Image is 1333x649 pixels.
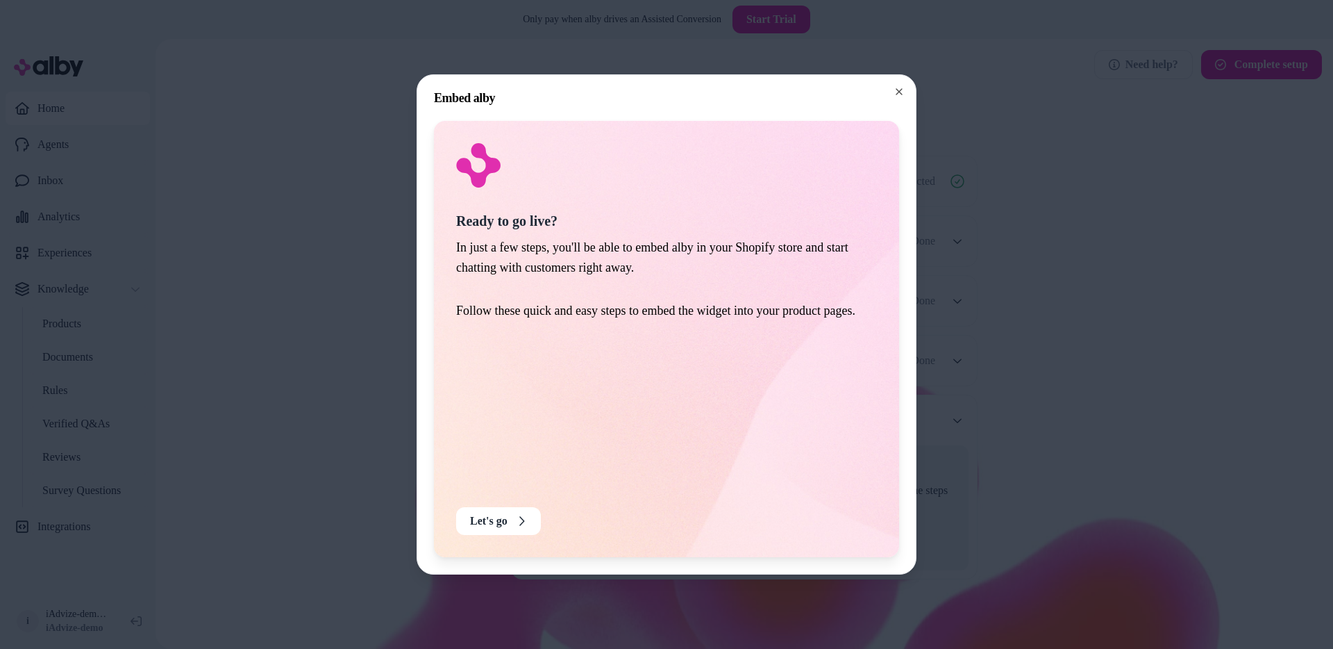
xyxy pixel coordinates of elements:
[434,92,899,104] h2: Embed alby
[456,507,541,535] button: Let's go
[456,238,877,279] p: In just a few steps, you'll be able to embed alby in your Shopify store and start chatting with c...
[456,301,877,321] p: Follow these quick and easy steps to embed the widget into your product pages.
[456,143,501,188] img: Logo
[456,210,877,233] p: Ready to go live?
